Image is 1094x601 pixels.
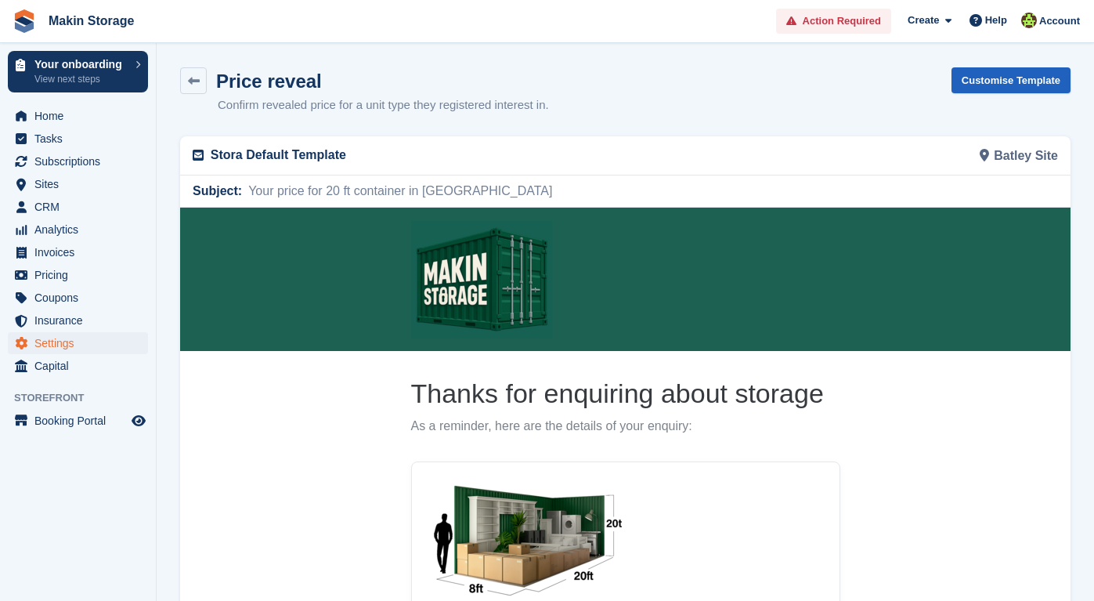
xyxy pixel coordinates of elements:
span: Subject: [193,182,242,201]
a: Preview store [129,411,148,430]
span: Pricing [34,264,128,286]
p: Your onboarding [34,59,128,70]
span: Tasks [34,128,128,150]
span: Create [908,13,939,28]
a: menu [8,410,148,432]
span: Insurance [34,310,128,331]
a: menu [8,241,148,263]
span: Help [985,13,1007,28]
p: Confirm revealed price for a unit type they registered interest in. [218,96,549,114]
span: Action Required [803,13,881,29]
span: Settings [34,332,128,354]
a: Book Online Now [254,541,382,570]
a: menu [8,310,148,331]
p: As a reminder, here are the details of your enquiry: [231,211,660,227]
span: Your price for 20 ft container in [GEOGRAPHIC_DATA] [242,182,552,201]
span: Subscriptions [34,150,128,172]
a: menu [8,150,148,172]
span: Home [34,105,128,127]
a: menu [8,332,148,354]
h2: 20 ft container [254,400,637,431]
a: menu [8,173,148,195]
div: Batley Site [626,136,1068,175]
a: menu [8,196,148,218]
img: 20 ft container [254,277,442,388]
a: menu [8,105,148,127]
a: Your onboarding View next steps [8,51,148,92]
a: Makin Storage [42,8,140,34]
h1: Thanks for enquiring about storage [231,168,660,203]
span: CRM [34,196,128,218]
span: Coupons [34,287,128,309]
span: Invoices [34,241,128,263]
img: Makin Storage Team [1021,13,1037,28]
img: Makin Storage Logo [231,13,372,131]
a: menu [8,128,148,150]
h1: Price reveal [216,71,322,92]
p: £36.92 after discount period [254,511,637,524]
p: View next steps [34,72,128,86]
span: 50% off first month [254,455,364,475]
span: Account [1039,13,1080,29]
a: Customise Template [951,67,1071,93]
span: Storefront [14,390,156,406]
p: £18.46 [254,484,637,511]
a: menu [8,264,148,286]
span: Capital [34,355,128,377]
img: stora-icon-8386f47178a22dfd0bd8f6a31ec36ba5ce8667c1dd55bd0f319d3a0aa187defe.svg [13,9,36,33]
span: /week [311,492,341,505]
p: Contents of a 3 bedroom house [254,431,637,447]
span: Booking Portal [34,410,128,432]
a: menu [8,219,148,241]
p: Stora Default Template [211,146,616,165]
a: menu [8,287,148,309]
a: menu [8,355,148,377]
span: Analytics [34,219,128,241]
a: Action Required [776,9,891,34]
span: Sites [34,173,128,195]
